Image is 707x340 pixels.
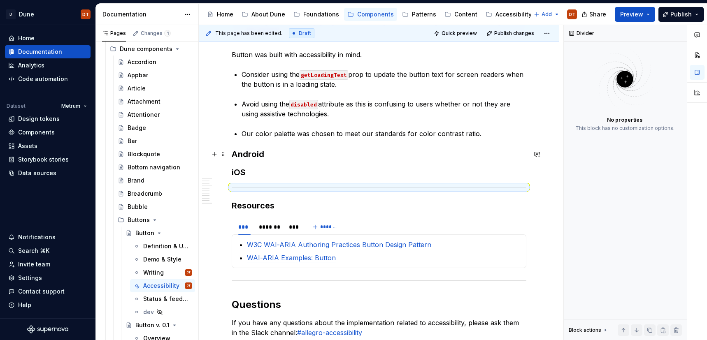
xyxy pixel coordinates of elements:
[128,111,160,119] div: Attentioner
[128,216,150,224] div: Buttons
[577,7,612,22] button: Share
[114,108,195,121] a: Attentioner
[141,30,171,37] div: Changes
[441,8,481,21] a: Content
[344,8,397,21] a: Components
[128,84,146,93] div: Article
[143,282,179,290] div: Accessibility
[130,266,195,279] a: WritingDT
[61,103,80,109] span: Metrum
[114,56,195,69] a: Accordion
[143,268,164,277] div: Writing
[589,10,606,19] span: Share
[303,10,339,19] div: Foundations
[128,124,146,132] div: Badge
[232,318,526,338] p: If you have any questions about the implementation related to accessibility, please ask them in t...
[7,103,26,109] div: Dataset
[114,174,195,187] a: Brand
[412,10,436,19] div: Patterns
[299,30,311,37] span: Draft
[18,128,55,136] div: Components
[18,260,50,268] div: Invite team
[5,59,91,72] a: Analytics
[5,258,91,271] a: Invite team
[658,7,704,22] button: Publish
[247,254,336,262] a: WAI-ARIA Examples: Button
[615,7,655,22] button: Preview
[5,45,91,58] a: Documentation
[607,117,642,123] div: No properties
[107,42,195,56] div: Dune components
[232,148,526,160] h3: Android
[187,268,191,277] div: DT
[215,30,282,37] span: This page has been edited.
[482,8,535,21] a: Accessibility
[143,308,154,316] div: dev
[232,50,526,60] p: Button was built with accessibility in mind.
[128,176,144,185] div: Brand
[128,137,137,145] div: Bar
[5,167,91,180] a: Data sources
[204,8,237,21] a: Home
[18,301,31,309] div: Help
[542,11,552,18] span: Add
[247,241,431,249] a: W3C WAI-ARIA Authoring Practices Button Design Pattern
[217,10,233,19] div: Home
[5,139,91,153] a: Assets
[18,233,56,241] div: Notifications
[18,115,60,123] div: Design tokens
[128,203,148,211] div: Bubble
[297,328,362,337] a: #allegro-accessibility
[242,69,526,89] p: Consider using the prop to update the button text for screen readers when the button is in a load...
[6,9,16,19] div: D
[27,325,68,333] svg: Supernova Logo
[670,10,692,19] span: Publish
[114,148,195,161] a: Blockquote
[114,200,195,213] a: Bubble
[122,227,195,240] a: Button
[242,129,526,139] p: Our color palette was chosen to meet our standards for color contrast ratio.
[237,240,521,263] section-item: Web
[128,71,148,79] div: Appbar
[5,112,91,125] a: Design tokens
[5,285,91,298] button: Contact support
[130,305,195,319] a: dev
[135,321,170,329] div: Button v. 0.1
[242,99,526,119] p: Avoid using the attribute as this is confusing to users whether or not they are using assistive t...
[128,163,180,171] div: Bottom navigation
[130,279,195,292] a: AccessibilityDT
[18,142,37,150] div: Assets
[114,187,195,200] a: Breadcrumb
[128,58,156,66] div: Accordion
[128,190,162,198] div: Breadcrumb
[128,150,160,158] div: Blockquote
[569,324,609,336] div: Block actions
[102,10,180,19] div: Documentation
[114,82,195,95] a: Article
[114,213,195,227] div: Buttons
[18,274,42,282] div: Settings
[569,327,601,333] div: Block actions
[130,240,195,253] a: Definition & Usage
[232,298,526,311] h2: Questions
[135,229,154,237] div: Button
[399,8,440,21] a: Patterns
[128,97,160,106] div: Attachment
[130,253,195,266] a: Demo & Style
[122,319,195,332] a: Button v. 0.1
[2,5,94,23] button: DDuneDT
[58,100,91,112] button: Metrum
[143,242,190,250] div: Definition & Usage
[18,34,35,42] div: Home
[18,169,56,177] div: Data sources
[102,30,126,37] div: Pages
[232,200,526,211] h3: Resources
[18,48,62,56] div: Documentation
[238,8,288,21] a: About Dune
[114,134,195,148] a: Bar
[300,70,348,80] code: getLoadingText
[575,125,674,132] div: This block has no customization options.
[18,155,69,164] div: Storybook stories
[431,28,481,39] button: Quick preview
[82,11,89,18] div: DT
